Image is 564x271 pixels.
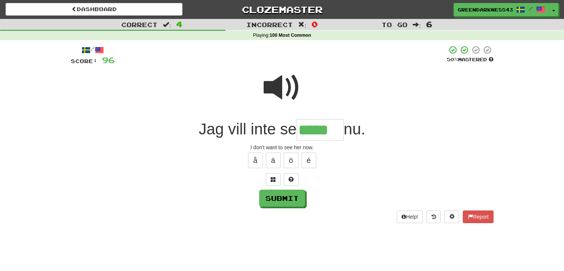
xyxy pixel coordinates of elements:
[447,56,458,62] span: 50 %
[447,56,494,63] div: Mastered
[453,3,549,16] a: GreenDarkness436 /
[266,173,281,186] button: Switch sentence to multiple choice alt+p
[248,153,263,168] button: å
[199,120,297,138] span: Jag vill inte se
[270,33,311,38] strong: 100 Most Common
[102,55,115,65] span: 96
[259,190,305,207] button: Submit
[284,173,299,186] button: Single letter hint - you only get 1 per sentence and score half the points! alt+h
[71,144,494,151] div: I don't want to see her now.
[121,21,158,28] span: Correct
[344,120,365,138] span: nu.
[71,45,115,55] div: /
[298,22,306,28] span: :
[413,22,421,28] span: :
[301,153,316,168] button: é
[246,21,293,28] span: Incorrect
[426,20,432,29] span: 6
[194,3,370,16] a: Clozemaster
[284,153,299,168] button: ö
[458,6,512,13] span: GreenDarkness436
[463,210,493,223] button: Report
[163,22,171,28] span: :
[311,20,318,29] span: 0
[71,58,98,64] span: Score:
[176,20,182,29] span: 4
[397,210,423,223] button: Help!
[426,210,441,223] button: Round history (alt+y)
[529,6,532,11] span: /
[266,153,281,168] button: ä
[6,3,182,16] a: Dashboard
[382,21,408,28] span: To go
